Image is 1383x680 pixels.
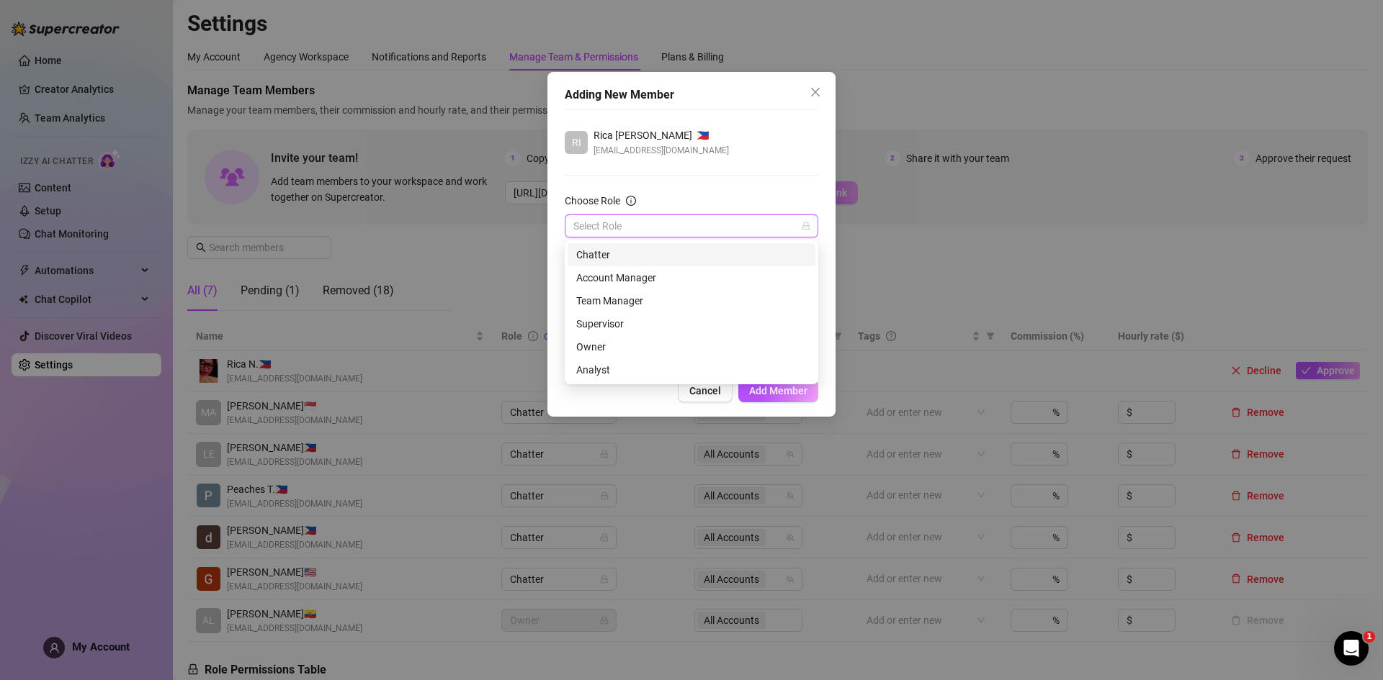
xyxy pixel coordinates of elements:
span: close [810,86,821,98]
span: Add Member [749,385,807,396]
div: Choose Role [565,193,620,209]
button: Cancel [678,379,733,402]
span: lock [802,222,810,230]
div: Owner [576,339,807,355]
span: RI [572,135,581,150]
div: Supervisor [576,316,807,332]
span: Close [804,86,827,98]
span: 1 [1364,631,1375,643]
iframe: Intercom live chat [1334,631,1369,666]
button: Add Member [738,379,818,402]
div: Analyst [568,358,815,381]
div: Owner [568,335,815,358]
div: Account Manager [576,270,807,286]
span: [EMAIL_ADDRESS][DOMAIN_NAME] [594,143,729,158]
div: Supervisor [568,312,815,335]
div: Account Manager [568,266,815,289]
span: Cancel [689,385,721,396]
div: Adding New Member [565,86,818,104]
div: Team Manager [568,289,815,312]
span: info-circle [626,196,636,206]
span: Rica [PERSON_NAME] [594,127,692,143]
div: 🇵🇭 [594,127,729,143]
div: Chatter [576,247,807,263]
div: Team Manager [576,293,807,309]
div: Analyst [576,362,807,378]
div: Chatter [568,243,815,266]
button: Close [804,81,827,104]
